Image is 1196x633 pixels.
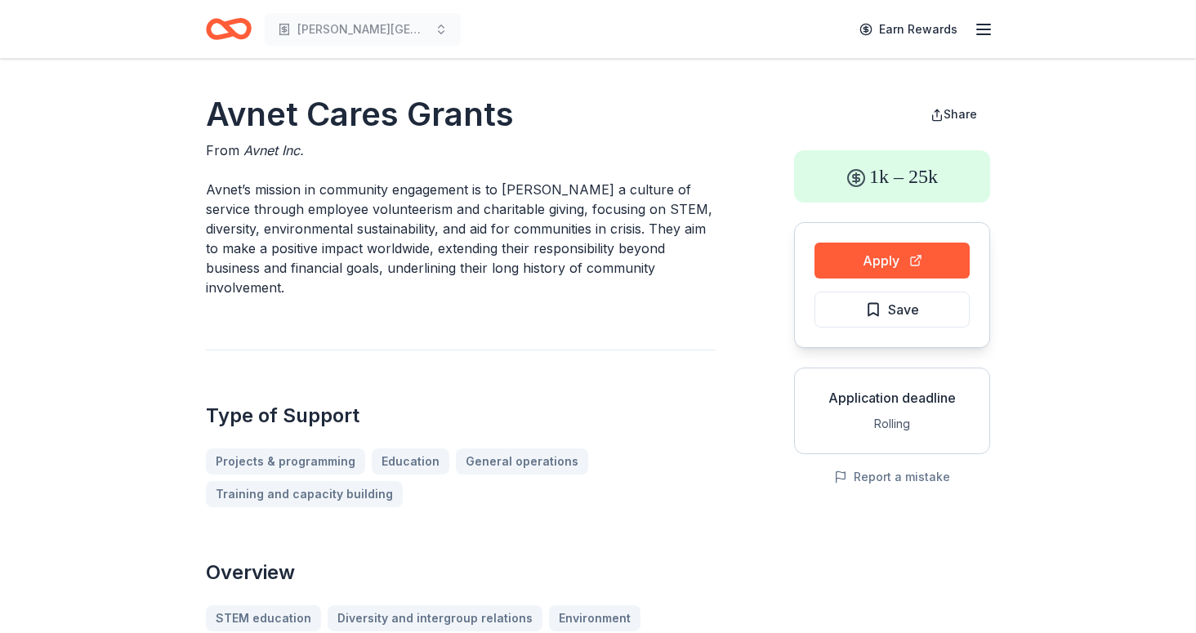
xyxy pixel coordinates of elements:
[206,403,716,429] h2: Type of Support
[808,414,976,434] div: Rolling
[265,13,461,46] button: [PERSON_NAME][GEOGRAPHIC_DATA]
[888,299,919,320] span: Save
[206,10,252,48] a: Home
[814,292,970,328] button: Save
[206,140,716,160] div: From
[243,142,304,158] span: Avnet Inc.
[944,107,977,121] span: Share
[808,388,976,408] div: Application deadline
[850,15,967,44] a: Earn Rewards
[206,448,365,475] a: Projects & programming
[206,481,403,507] a: Training and capacity building
[814,243,970,279] button: Apply
[206,559,716,586] h2: Overview
[297,20,428,39] span: [PERSON_NAME][GEOGRAPHIC_DATA]
[917,98,990,131] button: Share
[206,180,716,297] p: Avnet’s mission in community engagement is to [PERSON_NAME] a culture of service through employee...
[794,150,990,203] div: 1k – 25k
[456,448,588,475] a: General operations
[834,467,950,487] button: Report a mistake
[372,448,449,475] a: Education
[206,91,716,137] h1: Avnet Cares Grants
